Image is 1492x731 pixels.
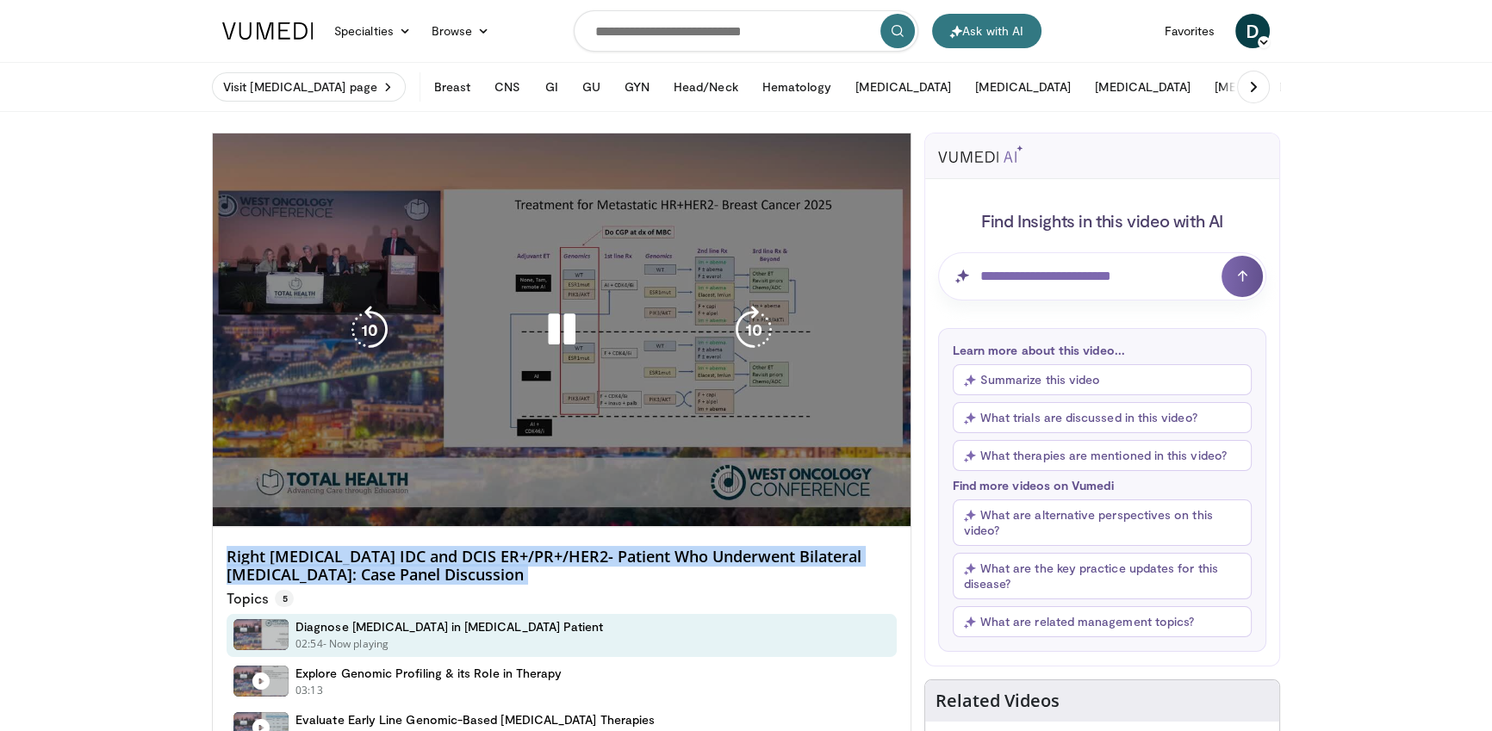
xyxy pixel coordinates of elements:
[227,590,294,607] p: Topics
[845,70,961,104] button: [MEDICAL_DATA]
[295,619,603,635] h4: Diagnose [MEDICAL_DATA] in [MEDICAL_DATA] Patient
[938,252,1266,300] input: Question for AI
[227,548,897,585] h4: Right [MEDICAL_DATA] IDC and DCIS ER+/PR+/HER2- Patient Who Underwent Bilateral [MEDICAL_DATA]: C...
[484,70,531,104] button: CNS
[1204,70,1321,104] button: [MEDICAL_DATA]
[938,209,1266,232] h4: Find Insights in this video with AI
[752,70,842,104] button: Hematology
[213,133,911,527] video-js: Video Player
[953,440,1252,471] button: What therapies are mentioned in this video?
[222,22,314,40] img: VuMedi Logo
[953,343,1252,357] p: Learn more about this video...
[1235,14,1270,48] a: D
[953,606,1252,637] button: What are related management topics?
[938,146,1023,163] img: vumedi-ai-logo.svg
[324,14,421,48] a: Specialties
[953,478,1252,492] p: Find more videos on Vumedi
[953,553,1252,599] button: What are the key practice updates for this disease?
[295,683,323,698] p: 03:13
[953,402,1252,433] button: What trials are discussed in this video?
[932,14,1041,48] button: Ask with AI
[295,712,655,728] h4: Evaluate Early Line Genomic-Based [MEDICAL_DATA] Therapies
[275,590,294,607] span: 5
[212,72,406,102] a: Visit [MEDICAL_DATA] page
[1153,14,1225,48] a: Favorites
[574,10,918,52] input: Search topics, interventions
[424,70,481,104] button: Breast
[614,70,660,104] button: GYN
[295,636,323,652] p: 02:54
[936,691,1060,711] h4: Related Videos
[965,70,1081,104] button: [MEDICAL_DATA]
[323,636,389,652] p: - Now playing
[663,70,749,104] button: Head/Neck
[421,14,500,48] a: Browse
[534,70,568,104] button: GI
[572,70,611,104] button: GU
[1085,70,1201,104] button: [MEDICAL_DATA]
[295,666,562,681] h4: Explore Genomic Profiling & its Role in Therapy
[953,499,1252,546] button: What are alternative perspectives on this video?
[953,364,1252,395] button: Summarize this video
